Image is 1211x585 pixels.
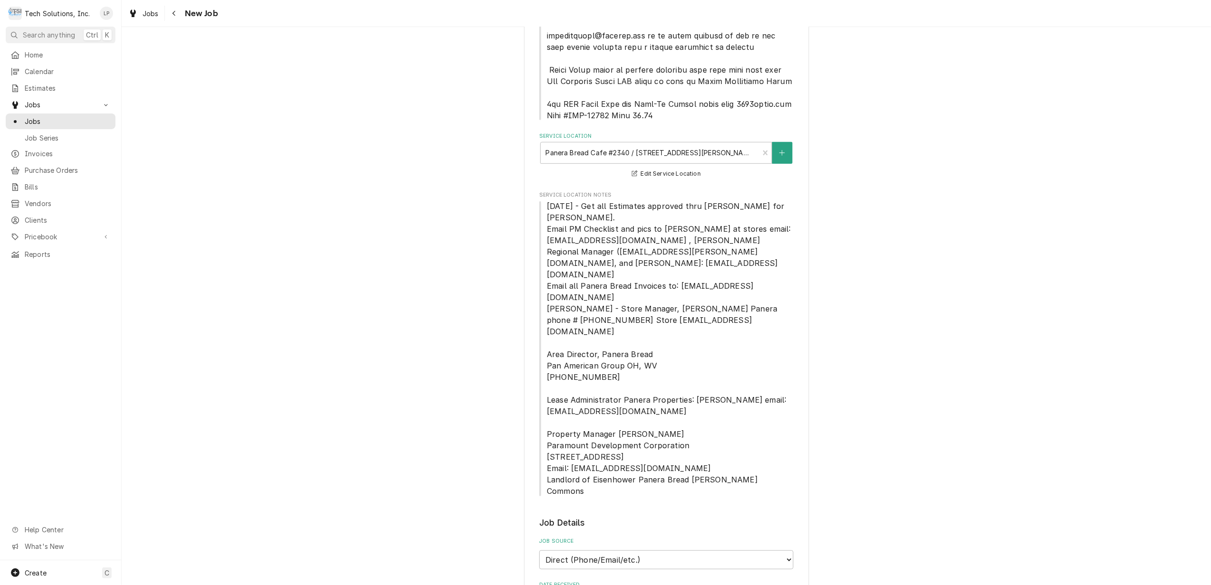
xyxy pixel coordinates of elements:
div: Tech Solutions, Inc.'s Avatar [9,7,22,20]
a: Reports [6,246,115,262]
a: Go to Help Center [6,522,115,538]
div: Service Location Notes [539,191,793,497]
span: [DATE] - Get all Estimates approved thru [PERSON_NAME] for [PERSON_NAME]. Email PM Checklist and ... [547,201,793,496]
span: What's New [25,541,110,551]
div: LP [100,7,113,20]
button: Create New Location [772,142,792,164]
span: Help Center [25,525,110,535]
span: Create [25,569,47,577]
span: Vendors [25,198,111,208]
span: Reports [25,249,111,259]
span: Ctrl [86,30,98,40]
a: Job Series [6,130,115,146]
span: Purchase Orders [25,165,111,175]
label: Job Source [539,538,793,545]
button: Navigate back [167,6,182,21]
span: New Job [182,7,218,20]
span: Home [25,50,111,60]
a: Vendors [6,196,115,211]
div: Service Location [539,132,793,179]
span: Search anything [23,30,75,40]
a: Go to Jobs [6,97,115,113]
span: Pricebook [25,232,96,242]
a: Go to What's New [6,538,115,554]
span: Clients [25,215,111,225]
span: Service Location Notes [539,200,793,497]
a: Estimates [6,80,115,96]
div: T [9,7,22,20]
span: Estimates [25,83,111,93]
legend: Job Details [539,517,793,529]
a: Jobs [6,113,115,129]
a: Invoices [6,146,115,161]
div: Lisa Paschal's Avatar [100,7,113,20]
span: Service Location Notes [539,191,793,199]
button: Edit Service Location [630,168,702,180]
div: Tech Solutions, Inc. [25,9,90,19]
span: K [105,30,109,40]
span: Job Series [25,133,111,143]
a: Calendar [6,64,115,79]
span: C [105,568,109,578]
button: Search anythingCtrlK [6,27,115,43]
a: Clients [6,212,115,228]
a: Jobs [124,6,162,21]
span: Jobs [25,100,96,110]
span: Bills [25,182,111,192]
span: Jobs [25,116,111,126]
a: Bills [6,179,115,195]
span: Invoices [25,149,111,159]
a: Go to Pricebook [6,229,115,245]
label: Service Location [539,132,793,140]
a: Purchase Orders [6,162,115,178]
span: Jobs [143,9,159,19]
a: Home [6,47,115,63]
div: Job Source [539,538,793,569]
svg: Create New Location [779,150,785,156]
span: Calendar [25,66,111,76]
